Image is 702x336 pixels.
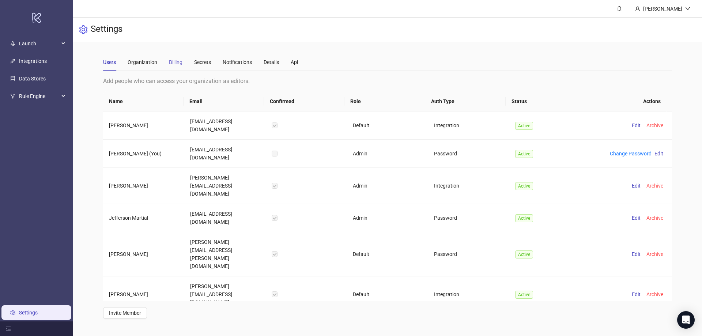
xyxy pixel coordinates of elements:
[79,25,88,34] span: setting
[103,76,672,86] div: Add people who can access your organization as editors.
[109,310,141,316] span: Invite Member
[169,58,182,66] div: Billing
[103,112,184,140] td: [PERSON_NAME]
[515,250,533,258] span: Active
[646,122,663,128] span: Archive
[19,89,59,104] span: Rule Engine
[10,94,15,99] span: fork
[646,183,663,189] span: Archive
[103,276,184,313] td: [PERSON_NAME]
[652,149,666,158] button: Edit
[103,232,184,276] td: [PERSON_NAME]
[347,112,428,140] td: Default
[515,150,533,158] span: Active
[515,291,533,299] span: Active
[646,291,663,297] span: Archive
[428,204,509,232] td: Password
[184,140,265,168] td: [EMAIL_ADDRESS][DOMAIN_NAME]
[184,276,265,313] td: [PERSON_NAME][EMAIL_ADDRESS][DOMAIN_NAME]
[515,214,533,222] span: Active
[629,181,643,190] button: Edit
[629,214,643,222] button: Edit
[10,41,15,46] span: rocket
[428,140,509,168] td: Password
[632,183,641,189] span: Edit
[19,58,47,64] a: Integrations
[646,251,663,257] span: Archive
[629,121,643,130] button: Edit
[428,168,509,204] td: Integration
[646,215,663,221] span: Archive
[643,250,666,258] button: Archive
[103,204,184,232] td: Jefferson Martial
[643,290,666,299] button: Archive
[428,232,509,276] td: Password
[264,58,279,66] div: Details
[128,58,157,66] div: Organization
[677,311,695,329] div: Open Intercom Messenger
[184,168,265,204] td: [PERSON_NAME][EMAIL_ADDRESS][DOMAIN_NAME]
[632,251,641,257] span: Edit
[617,6,622,11] span: bell
[19,76,46,82] a: Data Stores
[586,91,667,112] th: Actions
[643,121,666,130] button: Archive
[103,58,116,66] div: Users
[515,182,533,190] span: Active
[347,204,428,232] td: Admin
[506,91,586,112] th: Status
[347,168,428,204] td: Admin
[103,140,184,168] td: [PERSON_NAME] (You)
[632,291,641,297] span: Edit
[6,326,11,331] span: menu-fold
[347,232,428,276] td: Default
[19,310,38,316] a: Settings
[640,5,685,13] div: [PERSON_NAME]
[91,23,122,36] h3: Settings
[347,140,428,168] td: Admin
[184,204,265,232] td: [EMAIL_ADDRESS][DOMAIN_NAME]
[643,214,666,222] button: Archive
[103,307,147,319] button: Invite Member
[347,276,428,313] td: Default
[635,6,640,11] span: user
[643,181,666,190] button: Archive
[629,250,643,258] button: Edit
[194,58,211,66] div: Secrets
[103,91,184,112] th: Name
[291,58,298,66] div: Api
[344,91,425,112] th: Role
[629,290,643,299] button: Edit
[632,215,641,221] span: Edit
[654,151,663,156] span: Edit
[515,122,533,130] span: Active
[428,112,509,140] td: Integration
[19,37,59,51] span: Launch
[223,58,252,66] div: Notifications
[184,112,265,140] td: [EMAIL_ADDRESS][DOMAIN_NAME]
[610,151,652,156] a: Change Password
[425,91,506,112] th: Auth Type
[184,91,264,112] th: Email
[428,276,509,313] td: Integration
[685,6,690,11] span: down
[184,232,265,276] td: [PERSON_NAME][EMAIL_ADDRESS][PERSON_NAME][DOMAIN_NAME]
[264,91,344,112] th: Confirmed
[632,122,641,128] span: Edit
[103,168,184,204] td: [PERSON_NAME]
